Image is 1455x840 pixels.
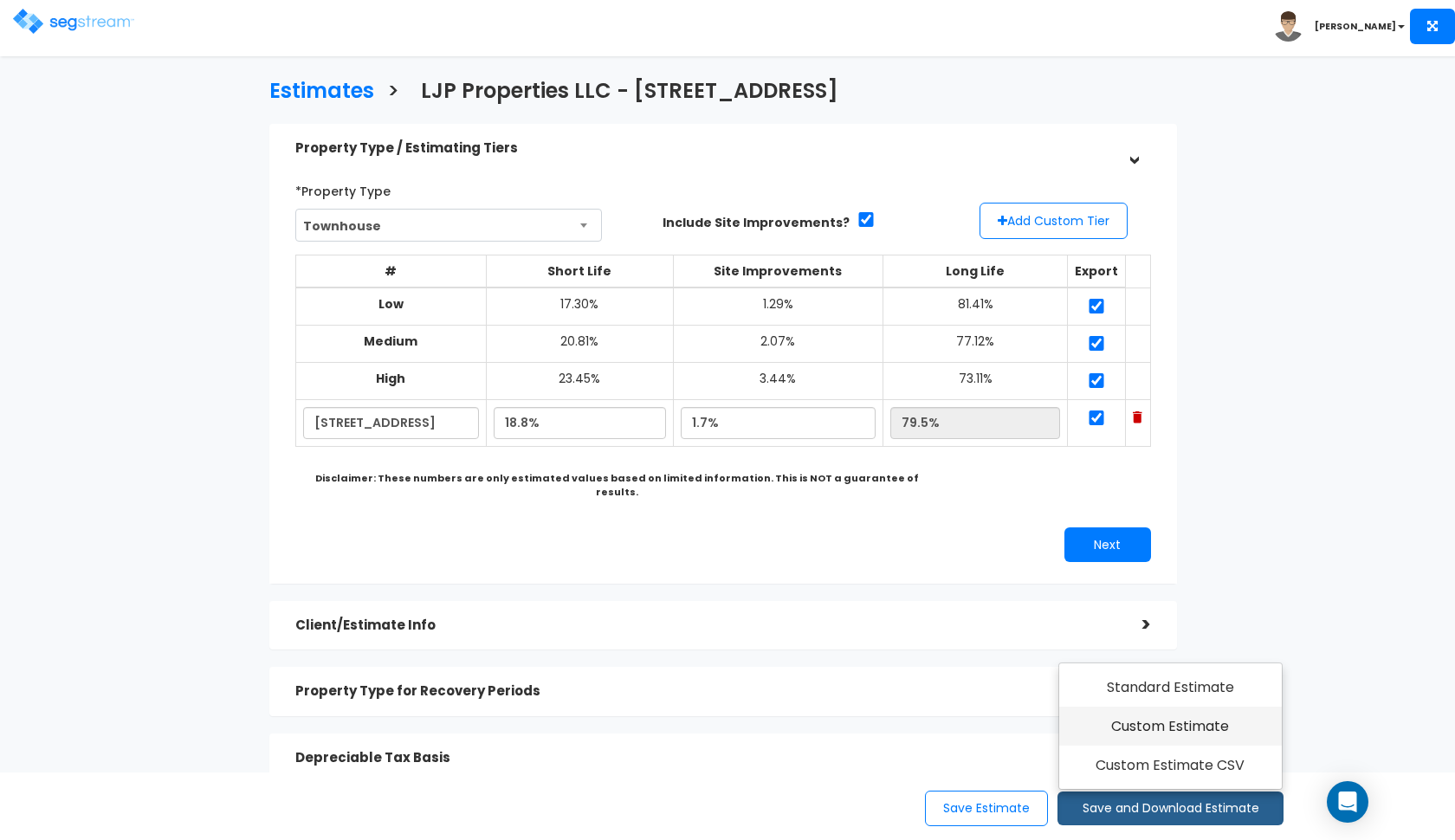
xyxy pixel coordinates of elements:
td: 73.11% [883,363,1068,400]
div: > [1116,611,1151,638]
b: Medium [364,333,417,350]
button: Add Custom Tier [980,203,1128,239]
td: 3.44% [673,363,883,400]
h3: > [387,80,399,107]
button: Next [1064,527,1151,562]
a: LJP Properties LLC - [STREET_ADDRESS] [408,62,838,115]
span: Townhouse [296,210,602,242]
td: 17.30% [487,288,673,326]
td: 20.81% [487,326,673,363]
th: Export [1068,255,1126,288]
h5: Property Type / Estimating Tiers [295,141,1116,156]
a: Custom Estimate [1059,707,1282,746]
td: 23.45% [487,363,673,400]
div: > [1120,131,1147,165]
h5: Client/Estimate Info [295,618,1116,633]
th: Site Improvements [673,255,883,288]
th: # [295,255,487,288]
h3: Estimates [269,80,374,107]
label: *Property Type [295,177,391,200]
a: Custom Estimate CSV [1059,746,1282,785]
b: High [376,370,405,387]
span: Townhouse [295,209,603,242]
b: Low [378,295,404,313]
th: Short Life [487,255,673,288]
b: [PERSON_NAME] [1315,20,1396,33]
td: 2.07% [673,326,883,363]
a: Standard Estimate [1059,668,1282,708]
h3: LJP Properties LLC - [STREET_ADDRESS] [421,80,838,107]
b: Disclaimer: These numbers are only estimated values based on limited information. This is NOT a g... [315,471,919,499]
td: 77.12% [883,326,1068,363]
td: 1.29% [673,288,883,326]
h5: Property Type for Recovery Periods [295,684,1116,699]
div: Open Intercom Messenger [1327,781,1368,823]
td: 81.41% [883,288,1068,326]
img: logo.png [13,9,134,34]
label: Include Site Improvements? [663,214,850,231]
img: avatar.png [1273,11,1303,42]
button: Save Estimate [925,791,1048,826]
th: Long Life [883,255,1068,288]
button: Save and Download Estimate [1057,792,1284,825]
h5: Depreciable Tax Basis [295,751,1116,766]
a: Estimates [256,62,374,115]
img: Trash Icon [1133,411,1142,423]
